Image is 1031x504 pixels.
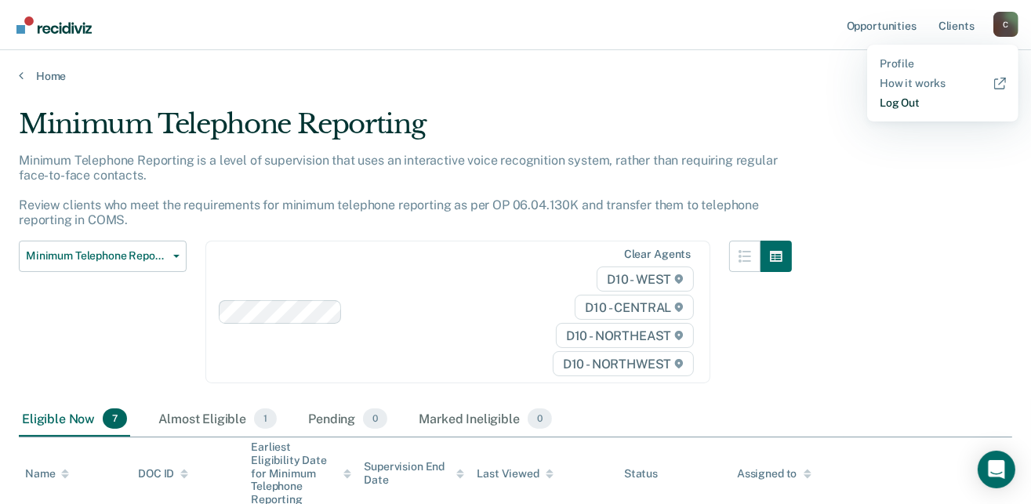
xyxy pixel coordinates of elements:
[364,460,464,487] div: Supervision End Date
[477,467,553,480] div: Last Viewed
[880,57,1006,71] a: Profile
[363,408,387,429] span: 0
[737,467,811,480] div: Assigned to
[19,153,778,228] p: Minimum Telephone Reporting is a level of supervision that uses an interactive voice recognition ...
[103,408,127,429] span: 7
[575,295,694,320] span: D10 - CENTRAL
[880,96,1006,110] a: Log Out
[25,467,69,480] div: Name
[254,408,277,429] span: 1
[993,12,1018,37] div: C
[978,451,1015,488] div: Open Intercom Messenger
[19,69,1012,83] a: Home
[19,402,130,437] div: Eligible Now7
[528,408,552,429] span: 0
[155,402,280,437] div: Almost Eligible1
[26,249,167,263] span: Minimum Telephone Reporting
[880,77,1006,90] a: How it works
[597,267,694,292] span: D10 - WEST
[138,467,188,480] div: DOC ID
[16,16,92,34] img: Recidiviz
[19,241,187,272] button: Minimum Telephone Reporting
[624,248,691,261] div: Clear agents
[556,323,694,348] span: D10 - NORTHEAST
[993,12,1018,37] button: Profile dropdown button
[305,402,390,437] div: Pending0
[553,351,694,376] span: D10 - NORTHWEST
[624,467,658,480] div: Status
[416,402,555,437] div: Marked Ineligible0
[19,108,792,153] div: Minimum Telephone Reporting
